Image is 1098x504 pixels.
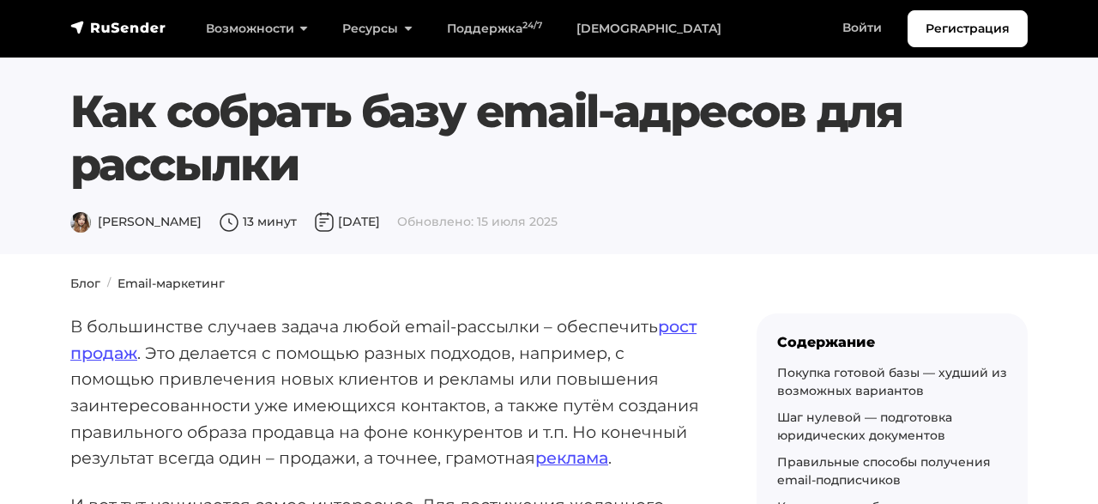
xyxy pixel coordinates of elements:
nav: breadcrumb [60,275,1038,293]
a: Блог [70,276,100,291]
a: Войти [825,10,899,46]
img: RuSender [70,19,166,36]
a: Покупка готовой базы — худший из возможных вариантов [777,365,1007,398]
span: 13 минут [219,214,297,229]
a: Правильные способы получения email-подписчиков [777,454,991,488]
a: реклама [535,447,608,468]
a: Шаг нулевой — подготовка юридических документов [777,410,952,443]
li: Email-маркетинг [100,275,225,293]
h1: Как собрать базу email-адресов для рассылки [70,85,946,192]
a: Поддержка24/7 [430,11,559,46]
a: Ресурсы [325,11,429,46]
span: [DATE] [314,214,380,229]
img: Дата публикации [314,212,335,233]
div: Содержание [777,334,1007,350]
span: [PERSON_NAME] [70,214,202,229]
img: Время чтения [219,212,239,233]
sup: 24/7 [522,20,542,31]
a: [DEMOGRAPHIC_DATA] [559,11,739,46]
a: Регистрация [908,10,1028,47]
p: В большинстве случаев задача любой email-рассылки – обеспечить . Это делается с помощью разных по... [70,313,702,471]
span: Обновлено: 15 июля 2025 [397,214,558,229]
a: Возможности [189,11,325,46]
a: рост продаж [70,316,697,363]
